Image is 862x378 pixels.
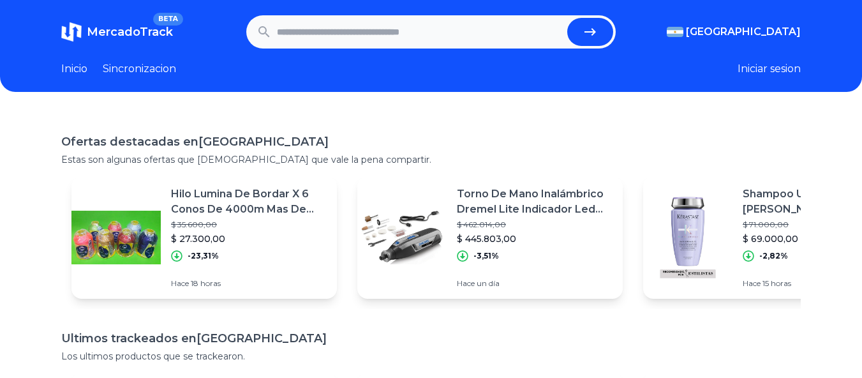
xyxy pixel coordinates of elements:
img: MercadoTrack [61,22,82,42]
a: Featured imageHilo Lumina De Bordar X 6 Conos De 4000m Mas De 200 Colores!$ 35.600,00$ 27.300,00-... [71,176,337,299]
span: MercadoTrack [87,25,173,39]
p: -2,82% [759,251,788,261]
p: Hilo Lumina De Bordar X 6 Conos De 4000m Mas De 200 Colores! [171,186,327,217]
button: Iniciar sesion [738,61,801,77]
p: $ 27.300,00 [171,232,327,245]
a: MercadoTrackBETA [61,22,173,42]
h1: Ultimos trackeados en [GEOGRAPHIC_DATA] [61,329,801,347]
img: Featured image [357,193,447,282]
span: [GEOGRAPHIC_DATA] [686,24,801,40]
p: -23,31% [188,251,219,261]
a: Featured imageTorno De Mano Inalámbrico Dremel Lite Indicador Led Liviano$ 462.014,00$ 445.803,00... [357,176,623,299]
p: Torno De Mano Inalámbrico Dremel Lite Indicador Led Liviano [457,186,613,217]
h1: Ofertas destacadas en [GEOGRAPHIC_DATA] [61,133,801,151]
a: Inicio [61,61,87,77]
a: Sincronizacion [103,61,176,77]
p: $ 445.803,00 [457,232,613,245]
p: $ 35.600,00 [171,220,327,230]
img: Featured image [643,193,732,282]
p: Los ultimos productos que se trackearon. [61,350,801,363]
p: Hace un día [457,278,613,289]
img: Argentina [667,27,683,37]
p: -3,51% [473,251,499,261]
p: Estas son algunas ofertas que [DEMOGRAPHIC_DATA] que vale la pena compartir. [61,153,801,166]
p: $ 462.014,00 [457,220,613,230]
span: BETA [153,13,183,26]
img: Featured image [71,193,161,282]
button: [GEOGRAPHIC_DATA] [667,24,801,40]
p: Hace 18 horas [171,278,327,289]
